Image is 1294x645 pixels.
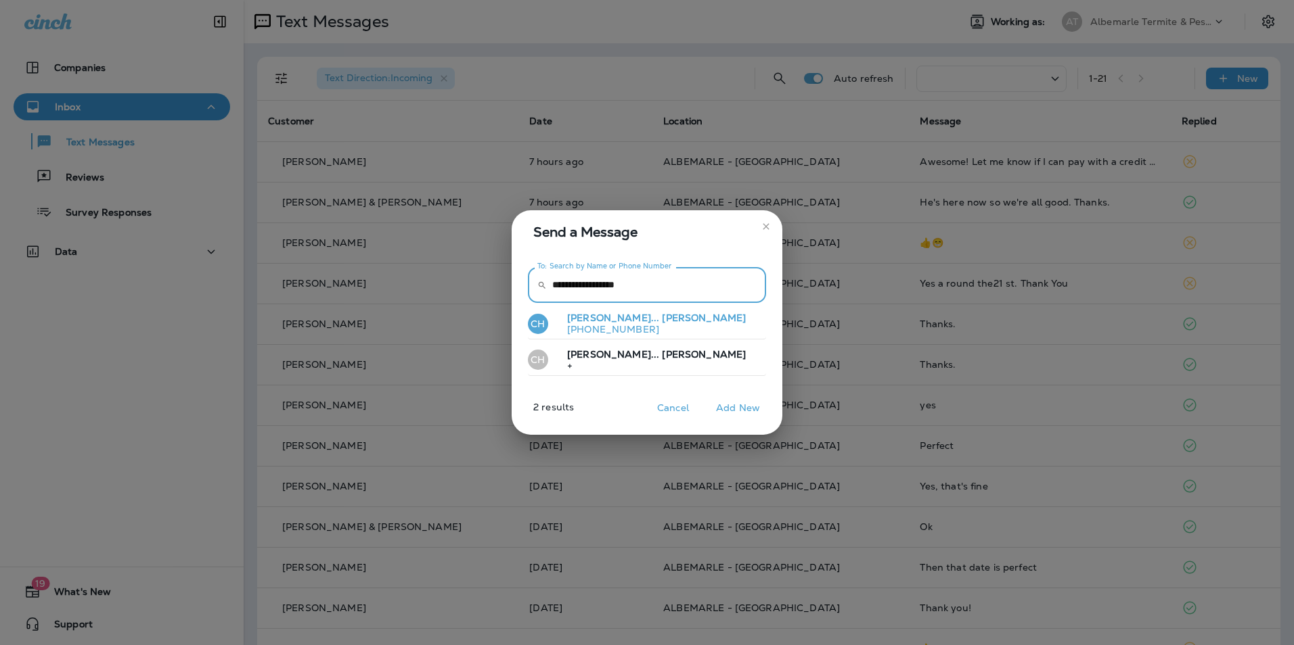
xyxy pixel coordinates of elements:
[662,312,746,324] span: [PERSON_NAME]
[533,221,766,243] span: Send a Message
[662,348,746,360] span: [PERSON_NAME]
[528,308,766,339] button: CH[PERSON_NAME]... [PERSON_NAME][PHONE_NUMBER]
[709,398,767,419] button: Add New
[556,324,746,335] p: [PHONE_NUMBER]
[567,348,659,360] span: [PERSON_NAME]...
[648,398,698,419] button: Cancel
[567,312,659,324] span: [PERSON_NAME]...
[528,314,548,334] div: CH
[755,216,777,237] button: close
[528,350,548,370] div: CH
[506,402,574,423] p: 2 results
[528,345,766,376] button: CH[PERSON_NAME]... [PERSON_NAME]+
[537,261,672,271] label: To: Search by Name or Phone Number
[556,360,746,371] p: +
